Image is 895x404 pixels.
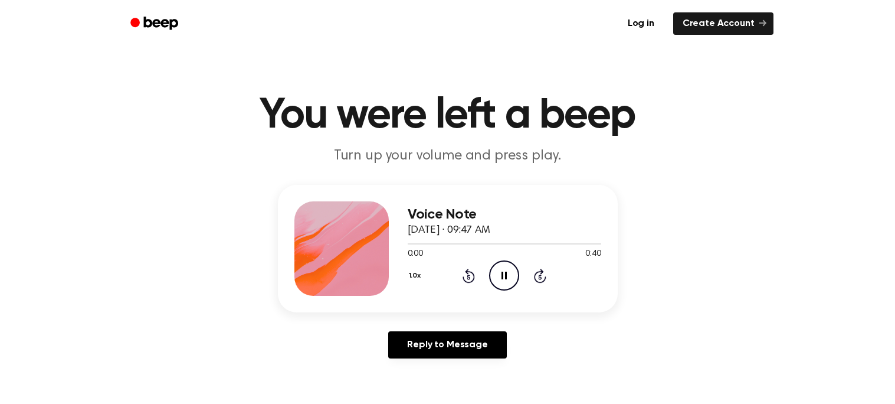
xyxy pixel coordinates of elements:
a: Reply to Message [388,331,506,359]
span: 0:40 [585,248,601,260]
span: 0:00 [408,248,423,260]
h1: You were left a beep [146,95,750,137]
span: [DATE] · 09:47 AM [408,225,490,236]
button: 1.0x [408,266,425,286]
a: Create Account [673,12,773,35]
h3: Voice Note [408,207,601,223]
p: Turn up your volume and press play. [221,146,674,166]
a: Log in [616,10,666,37]
a: Beep [122,12,189,35]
